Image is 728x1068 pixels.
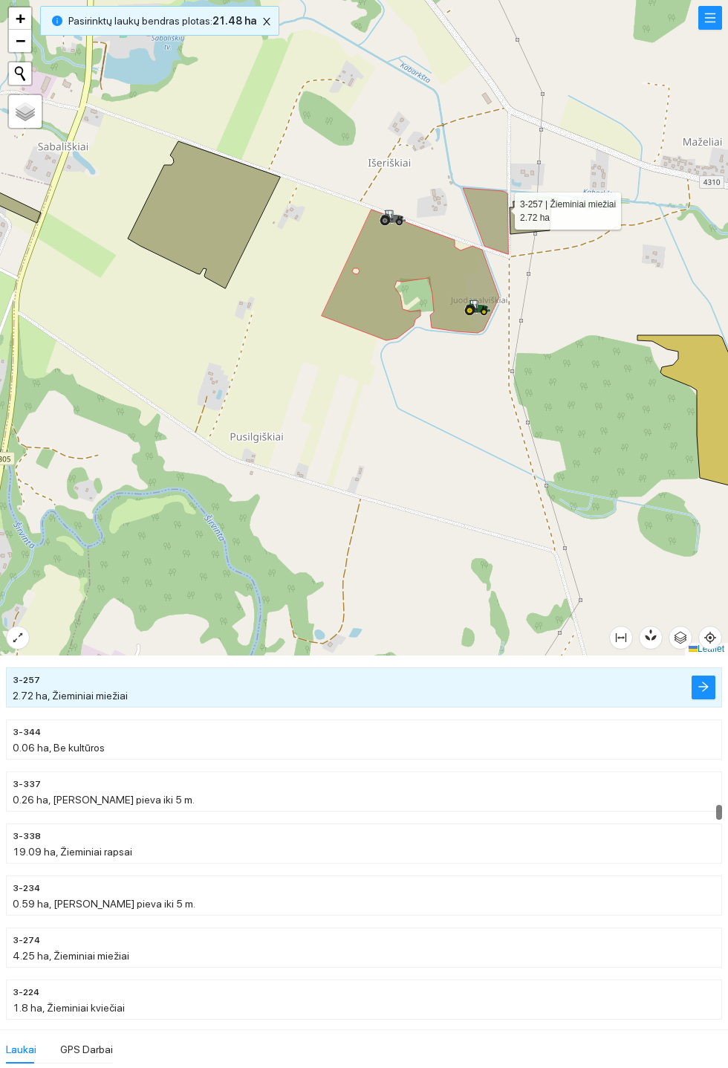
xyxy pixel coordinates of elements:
span: 0.26 ha, [PERSON_NAME] pieva iki 5 m. [13,794,195,806]
button: aim [698,626,722,650]
span: + [16,9,25,27]
span: expand-alt [7,632,29,644]
b: 21.48 ha [212,15,256,27]
span: arrow-right [698,681,709,695]
span: 19.09 ha, Žieminiai rapsai [13,846,132,858]
button: expand-alt [6,626,30,650]
a: Zoom in [9,7,31,30]
div: Laukai [6,1041,36,1058]
span: column-width [610,632,632,644]
span: Pasirinktų laukų bendras plotas : [68,13,256,29]
span: 3-274 [13,933,40,948]
span: 3-338 [13,829,41,844]
span: close [259,16,275,27]
span: aim [699,632,721,644]
a: Layers [9,95,42,128]
span: info-circle [52,16,62,26]
span: 0.06 ha, Be kultūros [13,742,105,754]
span: 3-234 [13,881,40,896]
button: arrow-right [692,676,715,699]
span: 1.8 ha, Žieminiai kviečiai [13,1002,125,1014]
span: 3-257 [13,673,40,687]
a: Leaflet [689,644,724,654]
span: 0.59 ha, [PERSON_NAME] pieva iki 5 m. [13,898,195,910]
a: Zoom out [9,30,31,52]
div: GPS Darbai [60,1041,113,1058]
button: Initiate a new search [9,62,31,85]
span: 3-224 [13,986,39,1000]
span: − [16,31,25,50]
button: column-width [609,626,633,650]
span: 3-337 [13,777,41,792]
button: menu [698,6,722,30]
span: 4.25 ha, Žieminiai miežiai [13,950,129,962]
button: close [258,13,276,30]
span: 2.72 ha, Žieminiai miežiai [13,690,128,702]
span: 3-344 [13,725,41,739]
